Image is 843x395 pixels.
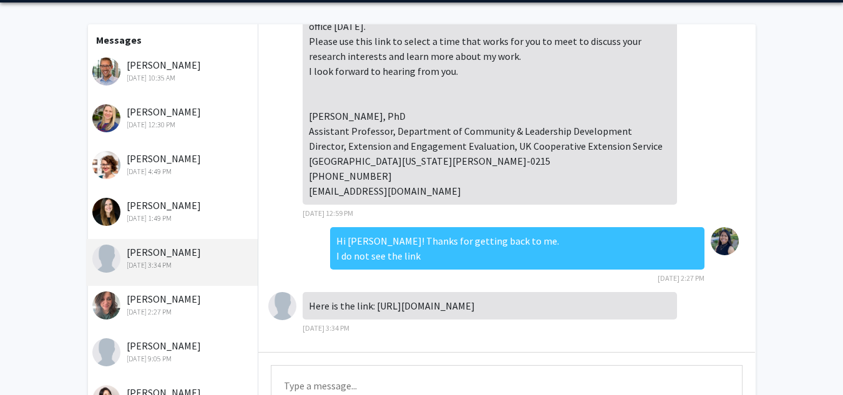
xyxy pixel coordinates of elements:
[303,208,353,218] span: [DATE] 12:59 PM
[92,338,120,366] img: Yanira Paz
[92,306,255,318] div: [DATE] 2:27 PM
[92,338,255,364] div: [PERSON_NAME]
[92,104,255,130] div: [PERSON_NAME]
[92,104,120,132] img: Jenifer Gamble
[92,198,255,224] div: [PERSON_NAME]
[330,227,704,270] div: Hi [PERSON_NAME]! Thanks for getting back to me. I do not see the link
[92,151,255,177] div: [PERSON_NAME]
[92,119,255,130] div: [DATE] 12:30 PM
[268,292,296,320] img: Omolola Adedokun
[303,292,677,319] div: Here is the link: [URL][DOMAIN_NAME]
[9,339,53,386] iframe: Chat
[92,57,120,85] img: Spencer Greenhalgh
[92,57,255,84] div: [PERSON_NAME]
[658,273,704,283] span: [DATE] 2:27 PM
[92,72,255,84] div: [DATE] 10:35 AM
[92,151,120,179] img: Jessica Mead
[92,213,255,224] div: [DATE] 1:49 PM
[92,260,255,271] div: [DATE] 3:34 PM
[92,291,255,318] div: [PERSON_NAME]
[92,198,120,226] img: Aubrey Jones
[92,166,255,177] div: [DATE] 4:49 PM
[711,227,739,255] img: Fabiola Cadenas
[92,353,255,364] div: [DATE] 9:05 PM
[92,291,120,319] img: Adriane Grumbein
[92,245,120,273] img: Omolola Adedokun
[96,34,142,46] b: Messages
[92,245,255,271] div: [PERSON_NAME]
[303,323,349,333] span: [DATE] 3:34 PM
